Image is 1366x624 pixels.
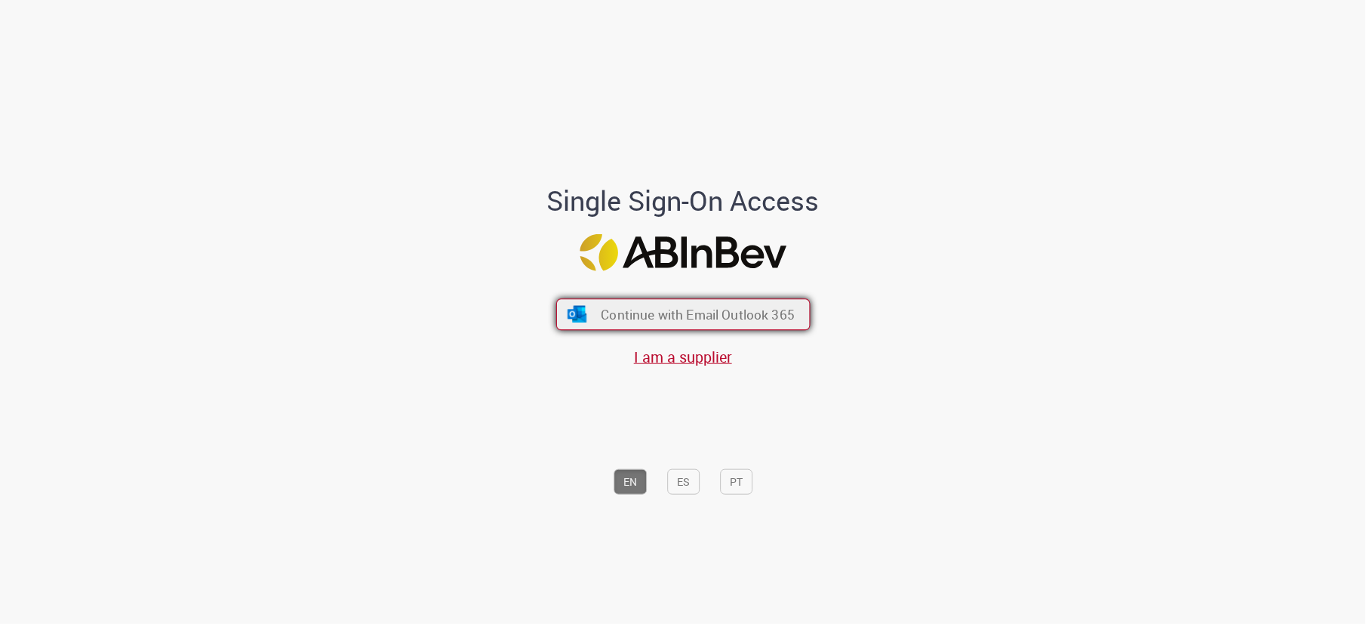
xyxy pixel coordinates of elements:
[614,469,647,495] button: EN
[474,186,893,216] h1: Single Sign-On Access
[634,346,732,366] a: I am a supplier
[667,469,700,495] button: ES
[556,299,811,331] button: ícone Azure/Microsoft 360 Continue with Email Outlook 365
[580,234,786,271] img: Logo ABInBev
[566,306,588,323] img: ícone Azure/Microsoft 360
[720,469,752,495] button: PT
[601,306,795,323] span: Continue with Email Outlook 365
